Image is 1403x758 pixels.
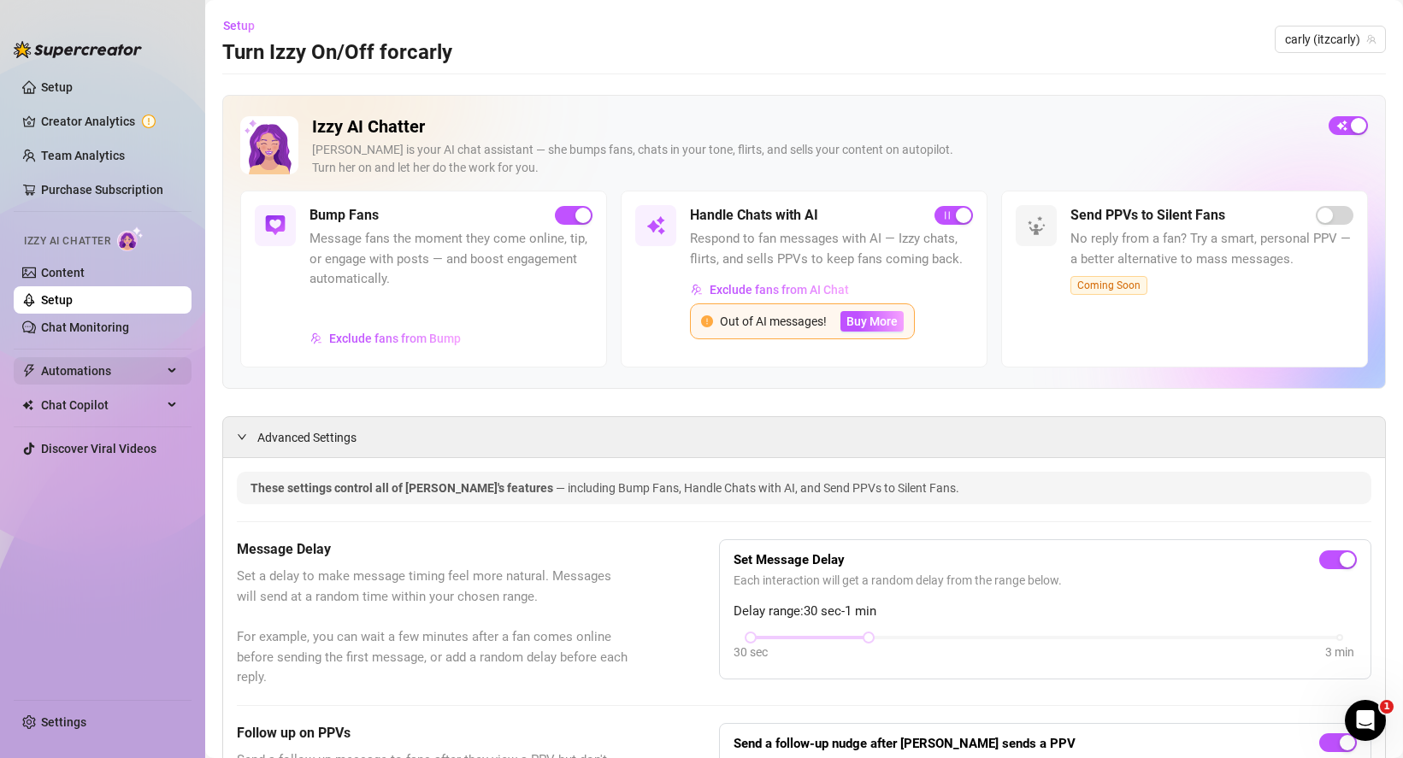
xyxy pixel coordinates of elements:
img: svg%3e [691,284,703,296]
img: svg%3e [645,215,666,236]
a: Discover Viral Videos [41,442,156,455]
span: team [1366,34,1376,44]
button: Setup [222,12,268,39]
span: These settings control all of [PERSON_NAME]'s features [251,481,556,495]
button: Exclude fans from Bump [309,325,462,352]
div: expanded [237,427,257,446]
a: Team Analytics [41,149,125,162]
h5: Handle Chats with AI [690,205,818,226]
strong: Set Message Delay [734,552,845,567]
img: svg%3e [1026,215,1046,236]
span: Automations [41,357,162,385]
span: Chat Copilot [41,391,162,419]
span: Setup [223,19,255,32]
img: svg%3e [265,215,286,236]
h3: Turn Izzy On/Off for carly [222,39,452,67]
span: Advanced Settings [257,428,357,447]
span: — including Bump Fans, Handle Chats with AI, and Send PPVs to Silent Fans. [556,481,959,495]
h5: Message Delay [237,539,634,560]
div: 3 min [1325,643,1354,661]
span: No reply from a fan? Try a smart, personal PPV — a better alternative to mass messages. [1070,229,1353,269]
a: Setup [41,293,73,307]
img: AI Chatter [117,226,144,251]
span: Delay range: 30 sec - 1 min [734,602,1357,622]
span: Message fans the moment they come online, tip, or engage with posts — and boost engagement automa... [309,229,592,290]
a: Creator Analytics exclamation-circle [41,108,178,135]
span: 1 [1380,700,1394,714]
span: Izzy AI Chatter [24,233,110,250]
span: carly (itzcarly) [1285,26,1376,52]
a: Settings [41,715,86,729]
div: 30 sec [734,643,768,661]
span: Coming Soon [1070,276,1147,295]
div: [PERSON_NAME] is your AI chat assistant — she bumps fans, chats in your tone, flirts, and sells y... [312,141,1315,177]
strong: Send a follow-up nudge after [PERSON_NAME] sends a PPV [734,736,1076,751]
iframe: Intercom live chat [1345,700,1386,741]
a: Purchase Subscription [41,183,163,197]
span: Each interaction will get a random delay from the range below. [734,571,1357,590]
span: Respond to fan messages with AI — Izzy chats, flirts, and sells PPVs to keep fans coming back. [690,229,973,269]
span: Exclude fans from AI Chat [710,283,849,297]
img: Chat Copilot [22,399,33,411]
span: exclamation-circle [701,315,713,327]
span: Set a delay to make message timing feel more natural. Messages will send at a random time within ... [237,567,634,687]
span: Buy More [846,314,898,328]
a: Content [41,266,85,279]
button: Buy More [840,311,904,332]
span: expanded [237,432,247,442]
a: Chat Monitoring [41,320,129,334]
img: svg%3e [310,332,322,344]
h5: Send PPVs to Silent Fans [1070,205,1225,226]
h5: Bump Fans [309,205,379,226]
h5: Follow up on PPVs [237,723,634,743]
a: Setup [41,80,73,94]
span: Exclude fans from Bump [329,332,461,345]
img: Izzy AI Chatter [240,116,298,174]
span: thunderbolt [22,364,36,378]
div: Out of AI messages! [720,312,827,331]
img: logo-BBDzfeDw.svg [14,41,142,58]
button: Exclude fans from AI Chat [690,276,850,303]
h2: Izzy AI Chatter [312,116,1315,138]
